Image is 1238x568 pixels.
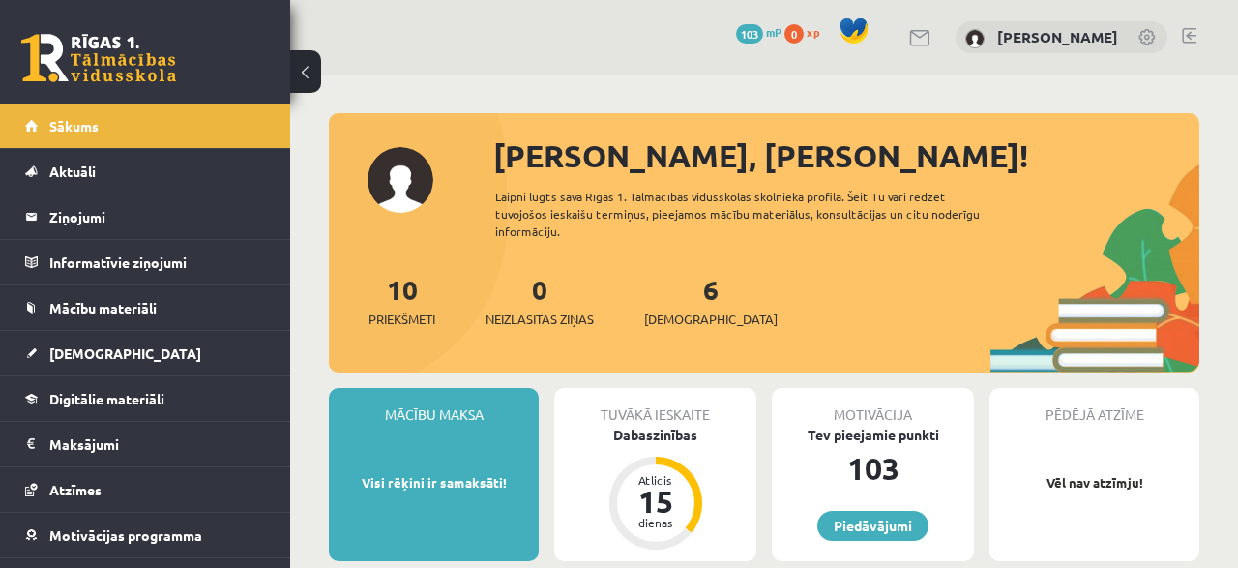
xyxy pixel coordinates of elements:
[627,474,685,486] div: Atlicis
[25,422,266,466] a: Maksājumi
[49,390,164,407] span: Digitālie materiāli
[493,133,1199,179] div: [PERSON_NAME], [PERSON_NAME]!
[772,445,974,492] div: 103
[495,188,1017,240] div: Laipni lūgts savā Rīgas 1. Tālmācības vidusskolas skolnieka profilā. Šeit Tu vari redzēt tuvojošo...
[989,388,1199,425] div: Pēdējā atzīme
[554,425,756,445] div: Dabaszinības
[49,299,157,316] span: Mācību materiāli
[772,388,974,425] div: Motivācija
[554,388,756,425] div: Tuvākā ieskaite
[644,310,778,329] span: [DEMOGRAPHIC_DATA]
[25,104,266,148] a: Sākums
[25,194,266,239] a: Ziņojumi
[25,513,266,557] a: Motivācijas programma
[368,310,435,329] span: Priekšmeti
[766,24,781,40] span: mP
[627,517,685,528] div: dienas
[25,331,266,375] a: [DEMOGRAPHIC_DATA]
[736,24,781,40] a: 103 mP
[997,27,1118,46] a: [PERSON_NAME]
[772,425,974,445] div: Tev pieejamie punkti
[25,285,266,330] a: Mācību materiāli
[49,194,266,239] legend: Ziņojumi
[817,511,928,541] a: Piedāvājumi
[554,425,756,553] a: Dabaszinības Atlicis 15 dienas
[49,240,266,284] legend: Informatīvie ziņojumi
[49,526,202,544] span: Motivācijas programma
[25,467,266,512] a: Atzīmes
[339,473,529,493] p: Visi rēķini ir samaksāti!
[486,272,594,329] a: 0Neizlasītās ziņas
[784,24,804,44] span: 0
[25,240,266,284] a: Informatīvie ziņojumi
[21,34,176,82] a: Rīgas 1. Tālmācības vidusskola
[965,29,985,48] img: Haralds Romanovskis
[736,24,763,44] span: 103
[999,473,1190,493] p: Vēl nav atzīmju!
[627,486,685,517] div: 15
[784,24,829,40] a: 0 xp
[49,422,266,466] legend: Maksājumi
[329,388,539,425] div: Mācību maksa
[25,149,266,194] a: Aktuāli
[368,272,435,329] a: 10Priekšmeti
[25,376,266,421] a: Digitālie materiāli
[49,163,96,180] span: Aktuāli
[807,24,819,40] span: xp
[49,344,201,362] span: [DEMOGRAPHIC_DATA]
[486,310,594,329] span: Neizlasītās ziņas
[49,117,99,135] span: Sākums
[49,481,102,498] span: Atzīmes
[644,272,778,329] a: 6[DEMOGRAPHIC_DATA]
